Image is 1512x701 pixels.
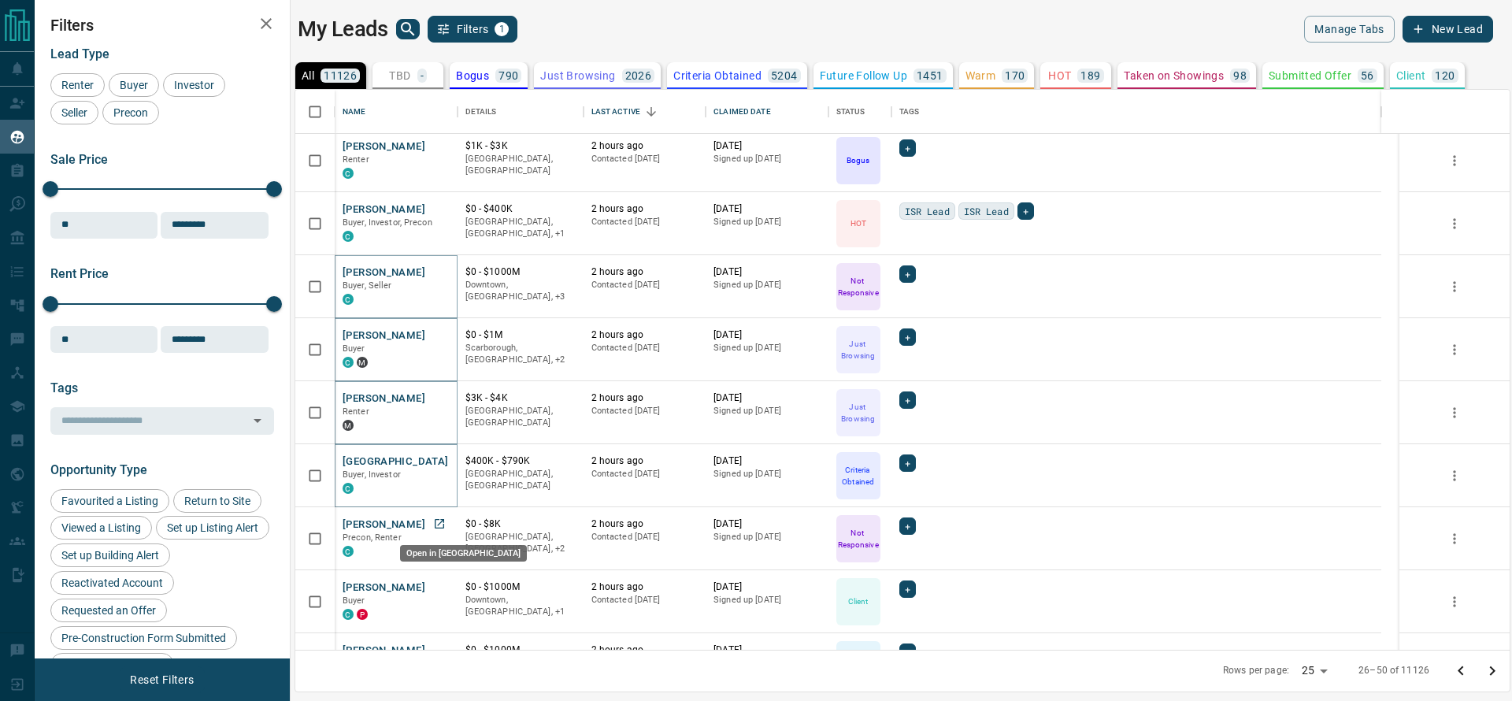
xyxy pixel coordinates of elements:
div: Last Active [591,90,640,134]
div: Status [836,90,865,134]
span: ISR Lead [905,203,950,219]
button: [PERSON_NAME] [343,265,425,280]
p: [GEOGRAPHIC_DATA], [GEOGRAPHIC_DATA] [465,405,576,429]
div: + [899,580,916,598]
p: [DATE] [713,644,821,657]
p: 5204 [771,70,798,81]
p: Client [848,595,869,607]
p: 98 [1233,70,1247,81]
span: Tags [50,380,78,395]
span: Set up Listing Alert [161,521,264,534]
div: + [899,328,916,346]
p: - [421,70,424,81]
p: 2 hours ago [591,644,699,657]
div: Details [465,90,497,134]
div: mrloft.ca [343,420,354,431]
p: 11126 [324,70,357,81]
p: Signed up [DATE] [713,153,821,165]
span: + [905,455,910,471]
div: Set up Listing Alert [156,516,269,540]
p: $0 - $1000M [465,265,576,279]
p: Contacted [DATE] [591,153,699,165]
span: Renter [343,154,369,165]
div: Tags [891,90,1381,134]
span: Investor [169,79,220,91]
p: Contacted [DATE] [591,279,699,291]
p: 2 hours ago [591,580,699,594]
button: more [1443,464,1466,488]
button: Sort [640,101,662,123]
p: Signed up [DATE] [713,594,821,606]
span: + [905,392,910,408]
p: 2 hours ago [591,202,699,216]
p: Contacted [DATE] [591,594,699,606]
div: Last Active [584,90,706,134]
p: [DATE] [713,454,821,468]
div: 25 [1295,659,1333,682]
p: 2 hours ago [591,517,699,531]
p: HOT [850,217,866,229]
div: condos.ca [343,294,354,305]
div: Renter [50,73,105,97]
p: Taken on Showings [1124,70,1224,81]
h1: My Leads [298,17,388,42]
p: $1K - $3K [465,139,576,153]
button: Reset Filters [120,666,204,693]
p: Just Browsing [540,70,615,81]
span: Reactivated Account [56,577,169,589]
span: Requested an Offer [56,604,161,617]
h2: Filters [50,16,274,35]
p: West End, Toronto, Mississauga [465,279,576,303]
p: 170 [1005,70,1025,81]
p: [GEOGRAPHIC_DATA], [GEOGRAPHIC_DATA] [465,468,576,492]
p: 2 hours ago [591,391,699,405]
p: TBD [389,70,410,81]
p: [DATE] [713,265,821,279]
span: Return to Site [179,495,256,507]
p: Submitted Offer [1269,70,1351,81]
button: [PERSON_NAME] [343,580,425,595]
button: more [1443,212,1466,236]
span: + [905,266,910,282]
button: [PERSON_NAME] [343,644,425,658]
span: + [905,644,910,660]
div: Return to Site [173,489,261,513]
p: [DATE] [713,391,821,405]
button: Manage Tabs [1304,16,1394,43]
p: Contacted [DATE] [591,342,699,354]
p: [GEOGRAPHIC_DATA], [GEOGRAPHIC_DATA] [465,153,576,177]
div: + [899,454,916,472]
div: condos.ca [343,357,354,368]
p: 56 [1361,70,1374,81]
p: Contacted [DATE] [591,405,699,417]
span: Viewed a Listing [56,521,146,534]
button: more [1443,527,1466,551]
div: Seller [50,101,98,124]
button: more [1443,149,1466,172]
div: Name [335,90,458,134]
p: Signed up [DATE] [713,279,821,291]
p: $0 - $1000M [465,644,576,657]
p: Not Responsive [838,275,879,299]
p: All [302,70,314,81]
span: + [905,140,910,156]
span: Pre-Construction Form Submitted [56,632,232,644]
p: HOT [1048,70,1071,81]
p: Midtown | Central, Toronto [465,531,576,555]
p: Not Responsive [838,527,879,551]
span: Rent Price [50,266,109,281]
span: Buyer [343,595,365,606]
span: Renter [343,406,369,417]
span: Renter [56,79,99,91]
p: Bogus [456,70,489,81]
div: condos.ca [343,609,354,620]
p: [DATE] [713,328,821,342]
span: Buyer [343,343,365,354]
button: New Lead [1403,16,1493,43]
button: [GEOGRAPHIC_DATA] [343,454,448,469]
div: condos.ca [343,483,354,494]
div: Claimed Date [706,90,828,134]
p: Signed up [DATE] [713,468,821,480]
button: more [1443,275,1466,299]
span: Sale Price [50,152,108,167]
